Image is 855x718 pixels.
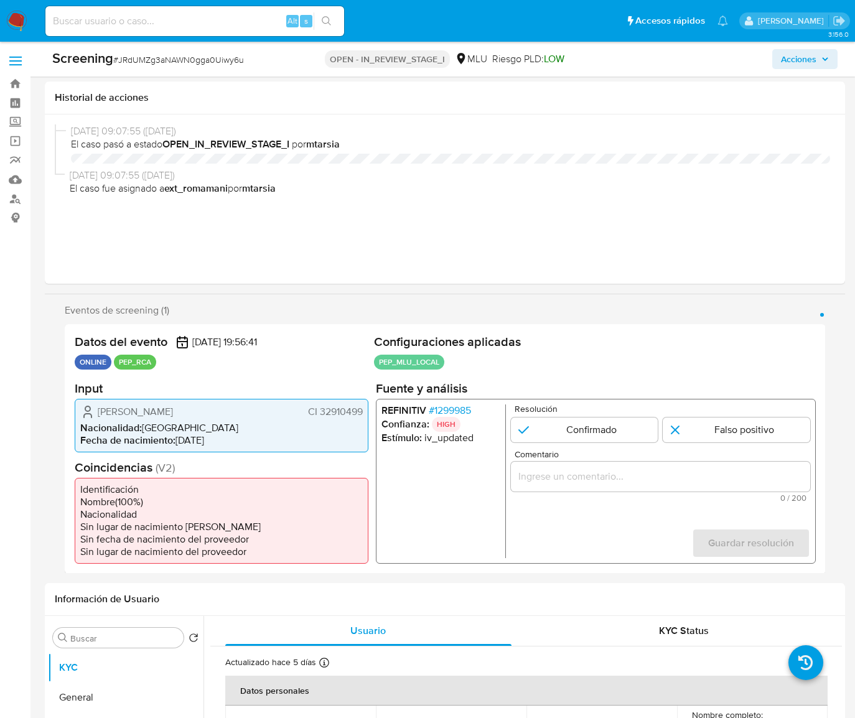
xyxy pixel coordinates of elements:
button: Volver al orden por defecto [189,633,199,646]
span: Accesos rápidos [635,14,705,27]
span: [DATE] 09:07:55 ([DATE]) [70,169,830,182]
button: KYC [48,653,203,683]
span: KYC Status [659,623,709,638]
a: Salir [833,14,846,27]
b: mtarsia [242,181,276,195]
span: El caso pasó a estado por [71,138,830,151]
span: LOW [544,52,564,66]
th: Datos personales [225,676,828,706]
span: Acciones [781,49,816,69]
b: Screening [52,48,113,68]
span: El caso fue asignado a por [70,182,830,195]
div: MLU [455,52,487,66]
span: Riesgo PLD: [492,52,564,66]
b: mtarsia [306,137,340,151]
p: Actualizado hace 5 días [225,656,316,668]
span: s [304,15,308,27]
span: Usuario [350,623,386,638]
input: Buscar [70,633,179,644]
b: ext_romamani [164,181,228,195]
button: search-icon [314,12,339,30]
button: Buscar [58,633,68,643]
b: OPEN_IN_REVIEW_STAGE_I [162,137,289,151]
span: # JRdUMZg3aNAWN0gga0Uiwy6u [113,54,244,66]
p: OPEN - IN_REVIEW_STAGE_I [325,50,450,68]
input: Buscar usuario o caso... [45,13,344,29]
a: Notificaciones [717,16,728,26]
span: Alt [287,15,297,27]
h1: Información de Usuario [55,593,159,605]
span: [DATE] 09:07:55 ([DATE]) [71,124,830,138]
p: ext_romamani@mercadolibre.com [758,15,828,27]
h1: Historial de acciones [55,91,835,104]
button: General [48,683,203,712]
button: Acciones [772,49,838,69]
